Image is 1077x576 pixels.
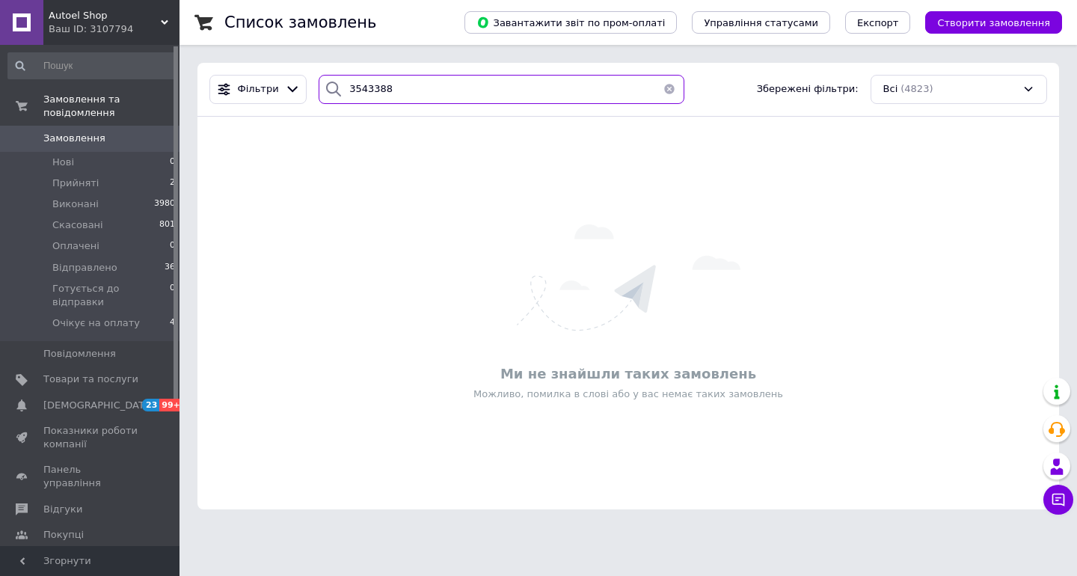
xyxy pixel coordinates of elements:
button: Управління статусами [692,11,830,34]
input: Пошук за номером замовлення, ПІБ покупця, номером телефону, Email, номером накладної [319,75,684,104]
span: Управління статусами [704,17,818,28]
div: Ваш ID: 3107794 [49,22,179,36]
span: Показники роботи компанії [43,424,138,451]
span: Замовлення [43,132,105,145]
span: Відгуки [43,503,82,516]
span: Нові [52,156,74,169]
span: Оплачені [52,239,99,253]
h1: Список замовлень [224,13,376,31]
span: Виконані [52,197,99,211]
button: Створити замовлення [925,11,1062,34]
div: Можливо, помилка в слові або у вас немає таких замовлень [205,387,1052,401]
img: Нічого не знайдено [517,224,740,331]
span: Очікує на оплату [52,316,140,330]
span: Збережені фільтри: [757,82,859,96]
input: Пошук [7,52,177,79]
span: 99+ [159,399,184,411]
span: Готується до відправки [52,282,170,309]
span: 23 [142,399,159,411]
span: Товари та послуги [43,373,138,386]
span: Панель управління [43,463,138,490]
span: Відправлено [52,261,117,275]
span: Замовлення та повідомлення [43,93,179,120]
span: Завантажити звіт по пром-оплаті [476,16,665,29]
span: Повідомлення [43,347,116,361]
span: 36 [165,261,175,275]
span: 801 [159,218,175,232]
span: (4823) [900,83,933,94]
button: Експорт [845,11,911,34]
span: 2 [170,177,175,190]
span: Покупці [43,528,84,542]
button: Очистить [654,75,684,104]
span: 4 [170,316,175,330]
span: Autoel Shop [49,9,161,22]
span: Прийняті [52,177,99,190]
span: Експорт [857,17,899,28]
span: 0 [170,282,175,309]
span: 3980 [154,197,175,211]
span: Створити замовлення [937,17,1050,28]
span: 0 [170,156,175,169]
button: Чат з покупцем [1043,485,1073,515]
span: Скасовані [52,218,103,232]
div: Ми не знайшли таких замовлень [205,364,1052,383]
button: Завантажити звіт по пром-оплаті [464,11,677,34]
span: Всі [883,82,898,96]
a: Створити замовлення [910,16,1062,28]
span: 0 [170,239,175,253]
span: [DEMOGRAPHIC_DATA] [43,399,154,412]
span: Фільтри [238,82,279,96]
